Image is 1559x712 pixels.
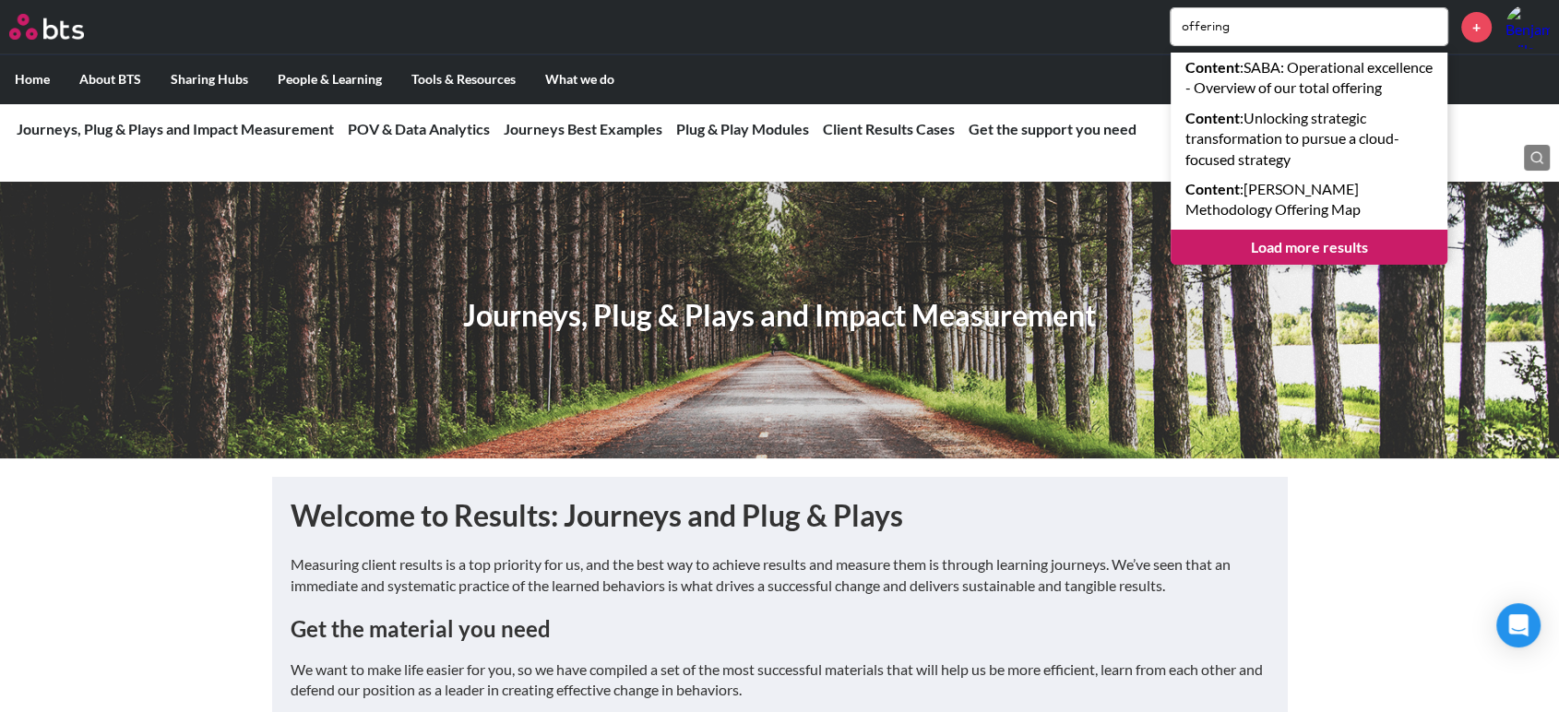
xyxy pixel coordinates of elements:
label: Tools & Resources [397,55,530,103]
a: Journeys Best Examples [504,120,662,137]
a: Journeys, Plug & Plays and Impact Measurement [17,120,334,137]
strong: Content [1185,58,1240,76]
a: Profile [1505,5,1550,49]
h1: Welcome to Results: Journeys and Plug & Plays [291,495,1268,537]
a: Content:Unlocking strategic transformation to pursue a cloud-focused strategy [1171,103,1447,174]
a: Load more results [1171,230,1447,265]
strong: Content [1185,109,1240,126]
label: Sharing Hubs [156,55,263,103]
a: Content:SABA: Operational excellence - Overview of our total offering [1171,53,1447,103]
a: Client Results Cases [823,120,955,137]
p: We want to make life easier for you, so we have compiled a set of the most successful materials t... [291,659,1268,701]
label: About BTS [65,55,156,103]
img: BTS Logo [9,14,84,40]
h2: Get the material you need [291,613,1268,645]
a: Get the support you need [969,120,1137,137]
label: What we do [530,55,629,103]
a: POV & Data Analytics [348,120,490,137]
strong: Content [1185,180,1240,197]
p: Measuring client results is a top priority for us, and the best way to achieve results and measur... [291,554,1268,596]
img: Benjamin Wilcock [1505,5,1550,49]
div: Open Intercom Messenger [1496,603,1541,647]
h1: Journeys, Plug & Plays and Impact Measurement [463,295,1096,337]
a: Content:[PERSON_NAME] Methodology Offering Map [1171,174,1447,225]
a: Go home [9,14,118,40]
a: Plug & Play Modules [676,120,809,137]
label: People & Learning [263,55,397,103]
a: + [1461,12,1492,42]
